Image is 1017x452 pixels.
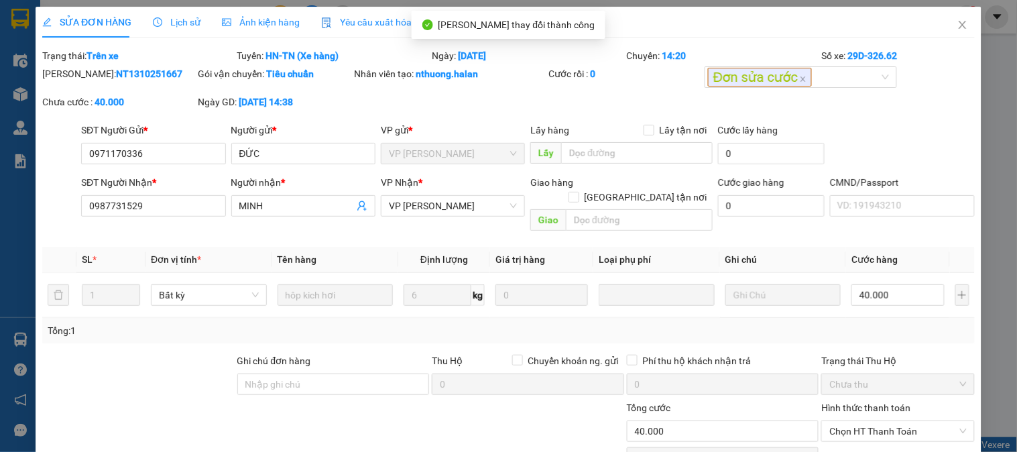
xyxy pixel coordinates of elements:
[718,125,778,135] label: Cước lấy hàng
[381,123,525,137] div: VP gửi
[389,144,517,164] span: VP Nguyễn Trãi
[471,284,485,306] span: kg
[458,50,486,61] b: [DATE]
[381,177,418,188] span: VP Nhận
[718,143,825,164] input: Cước lấy hàng
[955,284,969,306] button: plus
[267,68,314,79] b: Tiêu chuẩn
[321,17,463,27] span: Yêu cầu xuất hóa đơn điện tử
[531,125,570,135] span: Lấy hàng
[42,17,131,27] span: SỬA ĐƠN HÀNG
[357,201,367,211] span: user-add
[718,195,825,217] input: Cước giao hàng
[389,196,517,216] span: VP Hoàng Văn Thụ
[422,19,433,30] span: check-circle
[851,254,898,265] span: Cước hàng
[725,284,841,306] input: Ghi Chú
[625,48,821,63] div: Chuyến:
[239,97,294,107] b: [DATE] 14:38
[95,97,124,107] b: 40.000
[944,7,981,44] button: Close
[222,17,231,27] span: picture
[957,19,968,30] span: close
[153,17,200,27] span: Lịch sử
[42,66,195,81] div: [PERSON_NAME]:
[591,68,596,79] b: 0
[579,190,713,205] span: [GEOGRAPHIC_DATA] tận nơi
[231,175,375,190] div: Người nhận
[566,209,713,231] input: Dọc đường
[662,50,686,61] b: 14:20
[495,254,545,265] span: Giá trị hàng
[654,123,713,137] span: Lấy tận nơi
[48,323,394,338] div: Tổng: 1
[829,374,966,394] span: Chưa thu
[42,17,52,27] span: edit
[708,68,812,87] span: Đơn sửa cước
[800,76,806,82] span: close
[593,247,720,273] th: Loại phụ phí
[638,353,757,368] span: Phí thu hộ khách nhận trả
[438,19,595,30] span: [PERSON_NAME] thay đổi thành công
[151,254,201,265] span: Đơn vị tính
[821,402,910,413] label: Hình thức thanh toán
[821,353,974,368] div: Trạng thái Thu Hộ
[48,284,69,306] button: delete
[531,209,566,231] span: Giao
[847,50,897,61] b: 29D-326.62
[159,285,259,305] span: Bất kỳ
[153,17,162,27] span: clock-circle
[531,142,562,164] span: Lấy
[420,254,468,265] span: Định lượng
[41,48,236,63] div: Trạng thái:
[432,355,463,366] span: Thu Hộ
[430,48,625,63] div: Ngày:
[627,402,671,413] span: Tổng cước
[198,95,351,109] div: Ngày GD:
[86,50,119,61] b: Trên xe
[720,247,847,273] th: Ghi chú
[531,177,574,188] span: Giao hàng
[222,17,300,27] span: Ảnh kiện hàng
[562,142,713,164] input: Dọc đường
[42,95,195,109] div: Chưa cước :
[237,355,311,366] label: Ghi chú đơn hàng
[416,68,478,79] b: nthuong.halan
[321,17,332,28] img: icon
[718,177,784,188] label: Cước giao hàng
[354,66,546,81] div: Nhân viên tạo:
[820,48,975,63] div: Số xe:
[82,254,93,265] span: SL
[523,353,624,368] span: Chuyển khoản ng. gửi
[549,66,702,81] div: Cước rồi :
[236,48,431,63] div: Tuyến:
[237,374,430,395] input: Ghi chú đơn hàng
[278,254,317,265] span: Tên hàng
[495,284,588,306] input: 0
[81,123,225,137] div: SĐT Người Gửi
[278,284,394,306] input: VD: Bàn, Ghế
[829,421,966,441] span: Chọn HT Thanh Toán
[81,175,225,190] div: SĐT Người Nhận
[830,175,974,190] div: CMND/Passport
[116,68,182,79] b: NT1310251667
[198,66,351,81] div: Gói vận chuyển:
[231,123,375,137] div: Người gửi
[266,50,339,61] b: HN-TN (Xe hàng)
